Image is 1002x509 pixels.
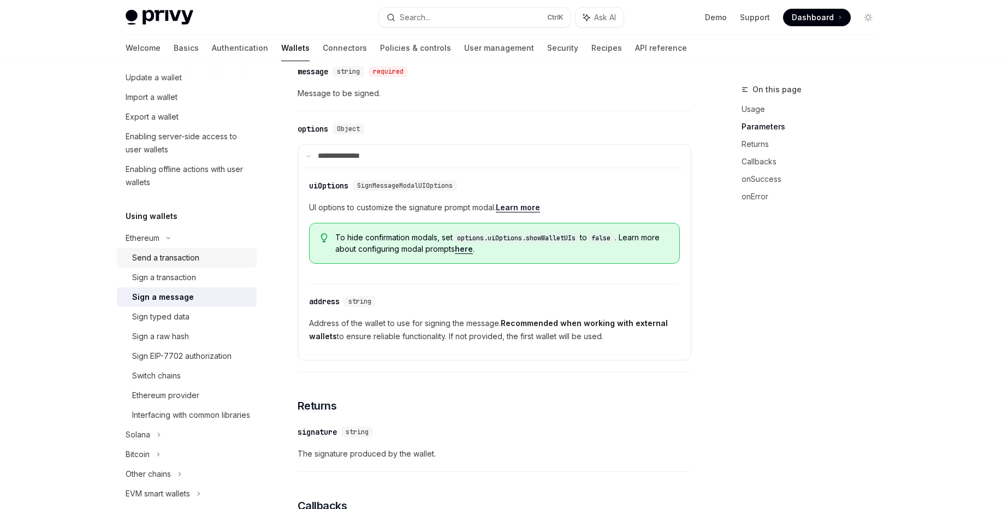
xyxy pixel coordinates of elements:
div: message [298,66,328,77]
div: Bitcoin [126,448,150,461]
button: Ask AI [576,8,624,27]
span: Ctrl K [547,13,564,22]
a: Enabling offline actions with user wallets [117,159,257,192]
code: options.uiOptions.showWalletUIs [453,233,580,244]
a: Parameters [742,118,886,135]
a: Basics [174,35,199,61]
a: Switch chains [117,366,257,386]
a: Wallets [281,35,310,61]
button: Toggle dark mode [859,9,877,26]
div: Import a wallet [126,91,177,104]
a: Sign EIP-7702 authorization [117,346,257,366]
a: Sign a message [117,287,257,307]
a: Connectors [323,35,367,61]
a: Policies & controls [380,35,451,61]
span: string [337,67,360,76]
a: Ethereum provider [117,386,257,405]
div: Ethereum provider [132,389,199,402]
span: Message to be signed. [298,87,691,100]
a: Dashboard [783,9,851,26]
a: Interfacing with common libraries [117,405,257,425]
a: Support [740,12,770,23]
a: Learn more [496,203,540,212]
div: Sign EIP-7702 authorization [132,350,232,363]
div: Sign typed data [132,310,189,323]
div: Send a transaction [132,251,199,264]
span: The signature produced by the wallet. [298,447,691,460]
div: address [309,296,340,307]
span: string [346,428,369,436]
a: Callbacks [742,153,886,170]
span: Returns [298,398,337,413]
div: uiOptions [309,180,348,191]
a: Demo [705,12,727,23]
h5: Using wallets [126,210,177,223]
a: User management [464,35,534,61]
img: light logo [126,10,193,25]
div: Switch chains [132,369,181,382]
div: options [298,123,328,134]
span: string [348,297,371,306]
a: Usage [742,100,886,118]
a: Security [547,35,578,61]
button: Search...CtrlK [379,8,570,27]
strong: Recommended when working with external wallets [309,318,668,341]
a: here [455,244,473,254]
span: On this page [752,83,802,96]
svg: Tip [321,233,328,243]
a: onSuccess [742,170,886,188]
a: Returns [742,135,886,153]
div: Ethereum [126,232,159,245]
a: onError [742,188,886,205]
span: To hide confirmation modals, set to . Learn more about configuring modal prompts . [335,232,668,254]
div: Interfacing with common libraries [132,409,250,422]
a: Sign typed data [117,307,257,327]
a: Send a transaction [117,248,257,268]
div: Enabling offline actions with user wallets [126,163,250,189]
a: Export a wallet [117,107,257,127]
a: Welcome [126,35,161,61]
a: Enabling server-side access to user wallets [117,127,257,159]
div: Export a wallet [126,110,179,123]
span: UI options to customize the signature prompt modal. [309,201,680,214]
div: Sign a raw hash [132,330,189,343]
div: Sign a message [132,291,194,304]
span: SignMessageModalUIOptions [357,181,453,190]
code: false [587,233,615,244]
div: Enabling server-side access to user wallets [126,130,250,156]
a: Sign a transaction [117,268,257,287]
div: Sign a transaction [132,271,196,284]
a: Authentication [212,35,268,61]
div: Solana [126,428,150,441]
div: required [369,66,408,77]
span: Dashboard [792,12,834,23]
a: Sign a raw hash [117,327,257,346]
span: Ask AI [594,12,616,23]
div: Other chains [126,467,171,481]
div: EVM smart wallets [126,487,190,500]
a: API reference [635,35,687,61]
a: Recipes [591,35,622,61]
div: signature [298,427,337,437]
a: Import a wallet [117,87,257,107]
span: Object [337,125,360,133]
span: Address of the wallet to use for signing the message. to ensure reliable functionality. If not pr... [309,317,680,343]
div: Search... [400,11,430,24]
